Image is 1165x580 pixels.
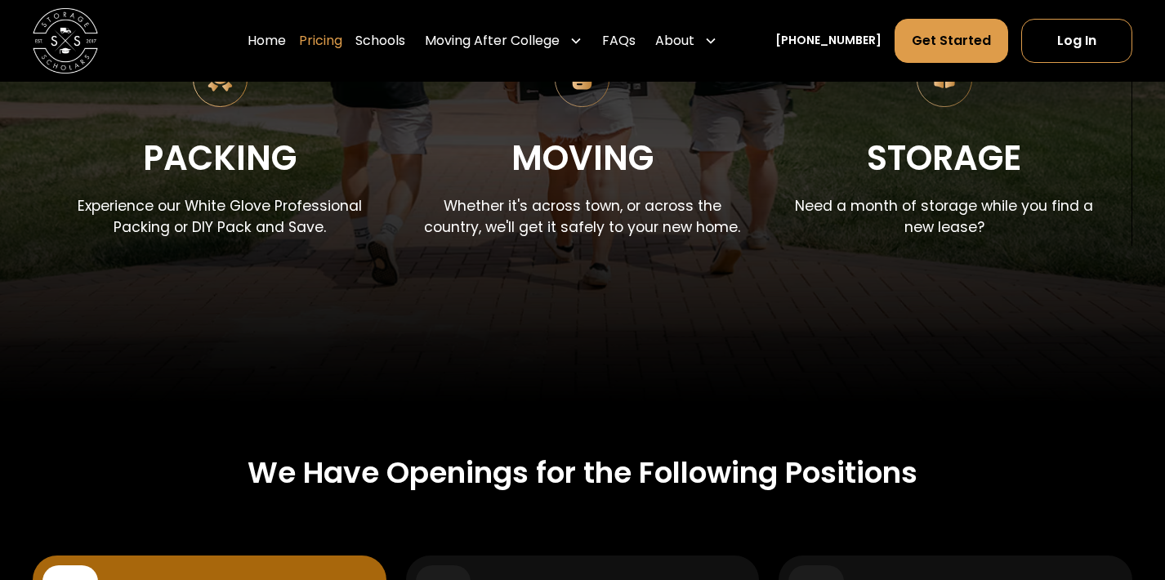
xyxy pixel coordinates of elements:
p: Need a month of storage while you find a new lease? [783,195,1105,239]
div: About [655,31,694,51]
p: Whether it's across town, or across the country, we'll get it safely to your new home. [421,195,743,239]
div: Packing [143,132,297,185]
div: Moving After College [425,31,560,51]
a: Home [248,18,286,64]
p: Experience our White Glove Professional Packing or DIY Pack and Save. [59,195,382,239]
div: Storage [867,132,1021,185]
a: home [33,8,98,74]
img: Storage Scholars main logo [33,8,98,74]
a: [PHONE_NUMBER] [775,32,882,49]
div: Moving After College [418,18,589,64]
div: Moving [511,132,654,185]
a: Schools [355,18,405,64]
a: Log In [1021,19,1132,63]
div: About [649,18,724,64]
a: Get Started [895,19,1008,63]
h2: We Have Openings for the Following Positions [248,455,917,490]
a: FAQs [602,18,636,64]
a: Pricing [299,18,342,64]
